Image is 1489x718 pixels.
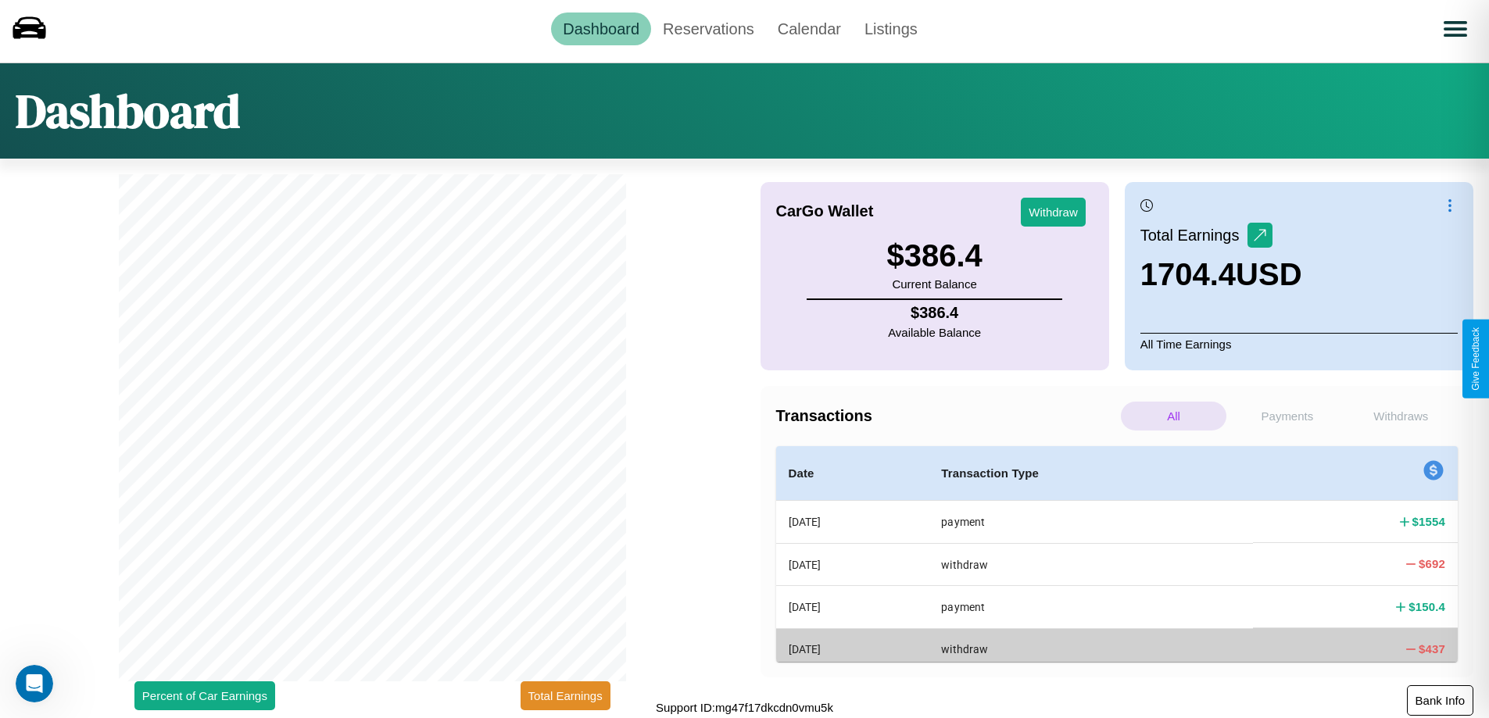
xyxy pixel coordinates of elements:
[776,501,929,544] th: [DATE]
[886,238,982,273] h3: $ 386.4
[776,543,929,585] th: [DATE]
[776,202,874,220] h4: CarGo Wallet
[776,446,1459,670] table: simple table
[1470,327,1481,391] div: Give Feedback
[1121,402,1226,430] p: All
[929,501,1253,544] th: payment
[929,628,1253,670] th: withdraw
[1140,257,1302,292] h3: 1704.4 USD
[1407,685,1473,716] button: Bank Info
[656,697,833,718] p: Support ID: mg47f17dkcdn0vmu5k
[1419,641,1445,657] h4: $ 437
[16,665,53,702] iframe: Intercom live chat
[134,681,275,710] button: Percent of Car Earnings
[776,407,1117,425] h4: Transactions
[789,464,917,483] h4: Date
[888,322,981,343] p: Available Balance
[766,13,853,45] a: Calendar
[651,13,766,45] a: Reservations
[776,586,929,628] th: [DATE]
[521,681,610,710] button: Total Earnings
[1234,402,1340,430] p: Payments
[1419,555,1445,572] h4: $ 692
[1348,402,1454,430] p: Withdraws
[1408,598,1445,615] h4: $ 150.4
[1434,7,1477,51] button: Open menu
[941,464,1240,483] h4: Transaction Type
[888,304,981,322] h4: $ 386.4
[886,273,982,295] p: Current Balance
[776,628,929,670] th: [DATE]
[929,586,1253,628] th: payment
[16,79,240,143] h1: Dashboard
[853,13,929,45] a: Listings
[929,543,1253,585] th: withdraw
[1412,513,1445,530] h4: $ 1554
[1021,198,1086,227] button: Withdraw
[1140,333,1458,355] p: All Time Earnings
[551,13,651,45] a: Dashboard
[1140,221,1247,249] p: Total Earnings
